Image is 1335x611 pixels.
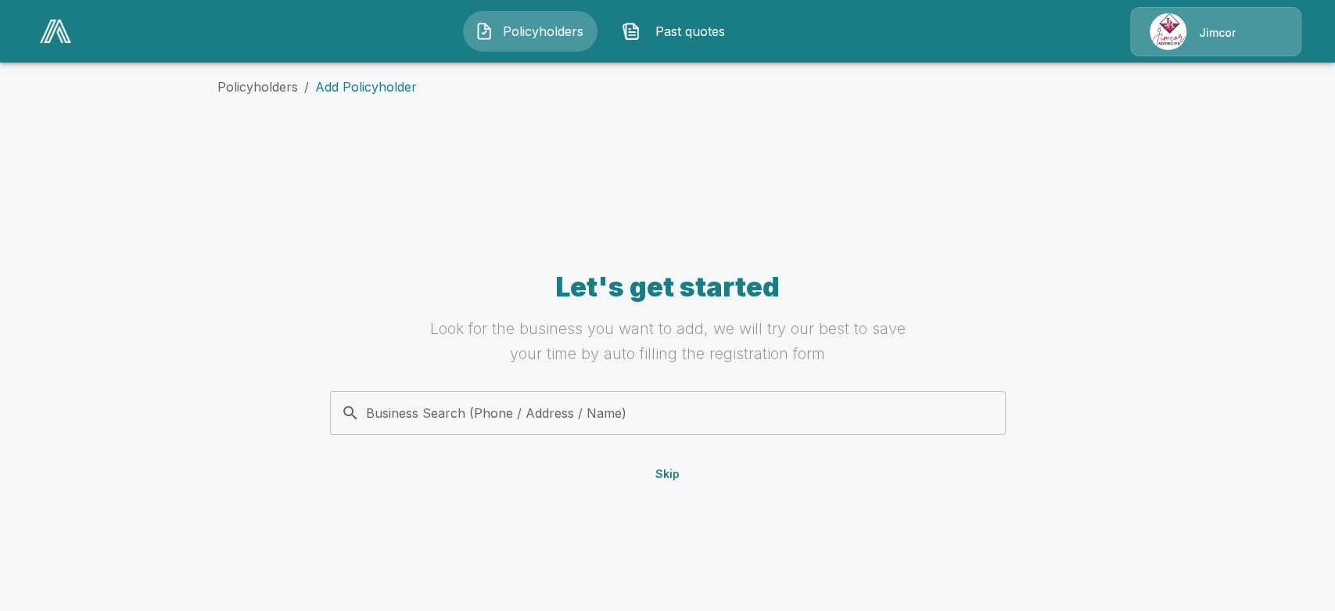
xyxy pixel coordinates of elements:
button: Policyholders IconPolicyholders [463,11,598,52]
button: Past quotes IconPast quotes [610,11,745,52]
h6: Look for the business you want to add, we will try our best to save your time by auto filling the... [420,316,916,366]
button: Skip [643,460,693,489]
a: Policyholders [217,79,298,95]
p: Add Policyholder [315,77,417,96]
img: AA Logo [40,20,71,43]
li: / [304,77,309,96]
h4: Let's get started [420,271,916,304]
span: Past quotes [647,22,733,41]
nav: breadcrumb [217,77,1118,96]
img: Policyholders Icon [475,22,493,41]
img: Past quotes Icon [622,22,641,41]
span: Policyholders [500,22,586,41]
